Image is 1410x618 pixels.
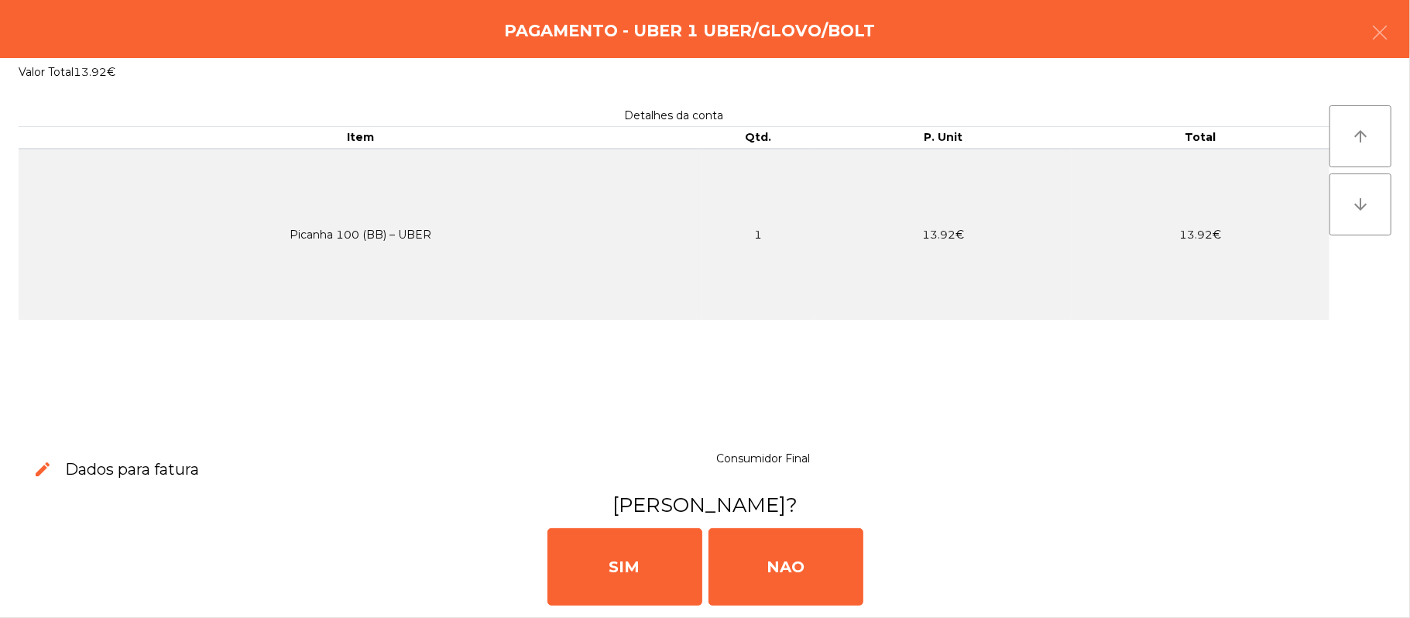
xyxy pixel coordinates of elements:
h4: Pagamento - UBER 1 UBER/GLOVO/BOLT [504,19,875,43]
th: Qtd. [702,127,815,149]
th: Total [1072,127,1329,149]
h3: Dados para fatura [65,458,199,480]
h3: [PERSON_NAME]? [18,491,1392,519]
span: edit [33,460,52,479]
button: edit [21,448,65,492]
th: P. Unit [815,127,1072,149]
td: 13.92€ [1072,149,1329,320]
span: Detalhes da conta [625,108,724,122]
i: arrow_downward [1351,195,1370,214]
span: Valor Total [19,65,74,79]
td: 1 [702,149,815,320]
span: Consumidor Final [717,451,811,465]
div: SIM [547,528,702,606]
button: arrow_upward [1329,105,1391,167]
button: arrow_downward [1329,173,1391,235]
i: arrow_upward [1351,127,1370,146]
td: 13.92€ [815,149,1072,320]
span: 13.92€ [74,65,115,79]
td: Picanha 100 (BB) – UBER [19,149,702,320]
th: Item [19,127,702,149]
div: NAO [708,528,863,606]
